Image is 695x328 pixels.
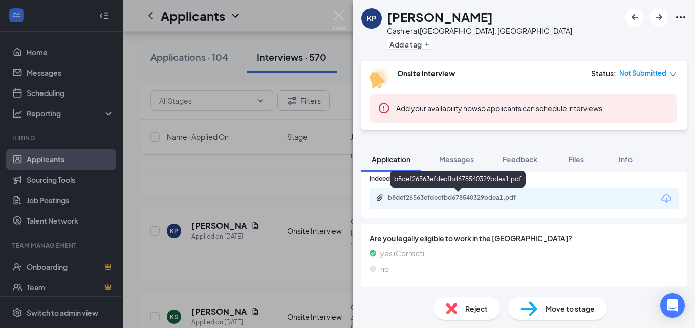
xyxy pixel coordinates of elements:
[653,11,665,24] svg: ArrowRight
[380,263,389,274] span: no
[396,104,604,113] span: so applicants can schedule interviews.
[546,303,595,314] span: Move to stage
[376,194,541,203] a: Paperclipb8def26563efdecfbd678540329bdea1.pdf
[378,102,390,114] svg: Error
[372,155,410,164] span: Application
[396,103,477,113] button: Add your availability now
[424,41,430,48] svg: Plus
[619,155,633,164] span: Info
[387,26,572,36] div: Cashier at [GEOGRAPHIC_DATA], [GEOGRAPHIC_DATA]
[465,303,488,314] span: Reject
[387,39,432,50] button: PlusAdd a tag
[370,232,679,244] span: Are you legally eligible to work in the [GEOGRAPHIC_DATA]?
[591,68,616,78] div: Status :
[390,171,526,188] div: b8def26563efdecfbd678540329bdea1.pdf
[625,8,644,27] button: ArrowLeftNew
[388,194,531,202] div: b8def26563efdecfbd678540329bdea1.pdf
[367,13,376,24] div: KP
[619,68,666,78] span: Not Submitted
[675,11,687,24] svg: Ellipses
[669,71,677,78] span: down
[370,174,415,184] span: Indeed Resume
[660,193,672,205] svg: Download
[660,293,685,318] div: Open Intercom Messenger
[387,8,493,26] h1: [PERSON_NAME]
[439,155,474,164] span: Messages
[503,155,537,164] span: Feedback
[397,68,455,78] b: Onsite Interview
[650,8,668,27] button: ArrowRight
[380,248,424,259] span: yes (Correct)
[569,155,584,164] span: Files
[376,194,384,202] svg: Paperclip
[628,11,641,24] svg: ArrowLeftNew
